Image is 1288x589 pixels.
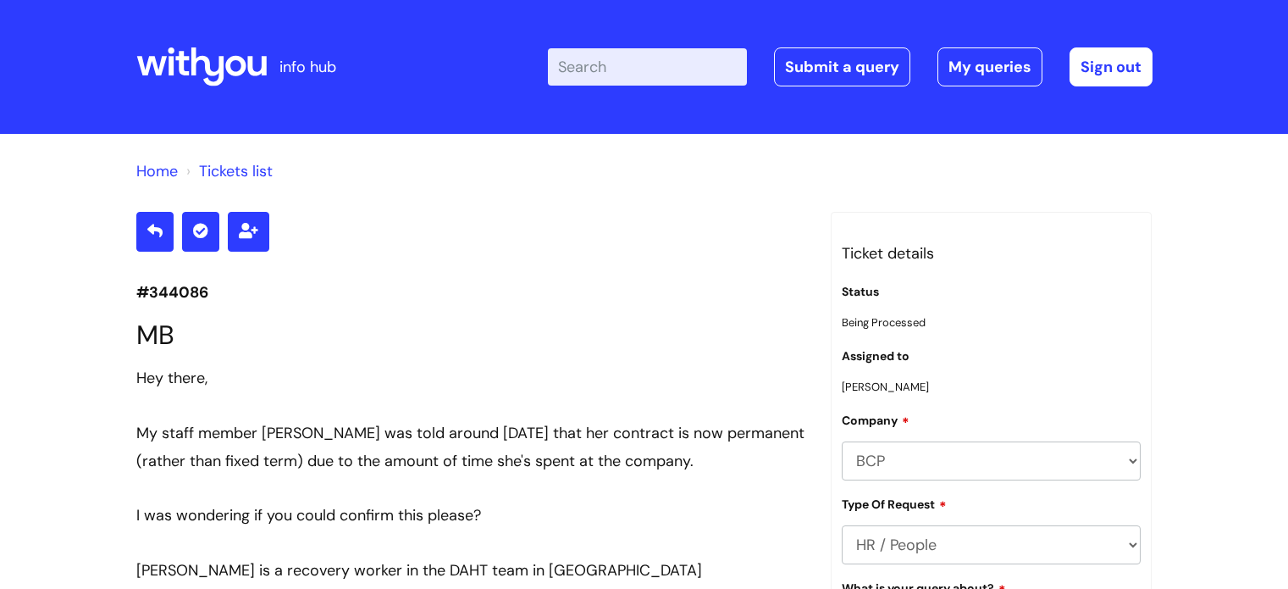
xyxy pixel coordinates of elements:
label: Type Of Request [842,495,947,512]
div: [PERSON_NAME] is a recovery worker in the DAHT team in [GEOGRAPHIC_DATA] [136,557,805,584]
p: info hub [279,53,336,81]
a: Tickets list [199,161,273,181]
p: [PERSON_NAME] [842,377,1142,397]
h3: Ticket details [842,240,1142,267]
li: Tickets list [182,158,273,185]
div: My staff member [PERSON_NAME] was told around [DATE] that her contract is now permanent (rather t... [136,420,805,475]
a: Submit a query [774,47,910,86]
a: Home [136,161,178,181]
label: Status [842,285,879,299]
a: Sign out [1070,47,1153,86]
label: Company [842,411,909,428]
li: Solution home [136,158,178,185]
label: Assigned to [842,349,909,364]
div: | - [548,47,1153,86]
input: Search [548,48,747,86]
p: #344086 [136,279,805,306]
a: My queries [937,47,1042,86]
div: Hey there, [136,364,805,392]
p: Being Processed [842,313,1142,332]
div: I was wondering if you could confirm this please? [136,502,805,529]
h1: MB [136,320,805,351]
